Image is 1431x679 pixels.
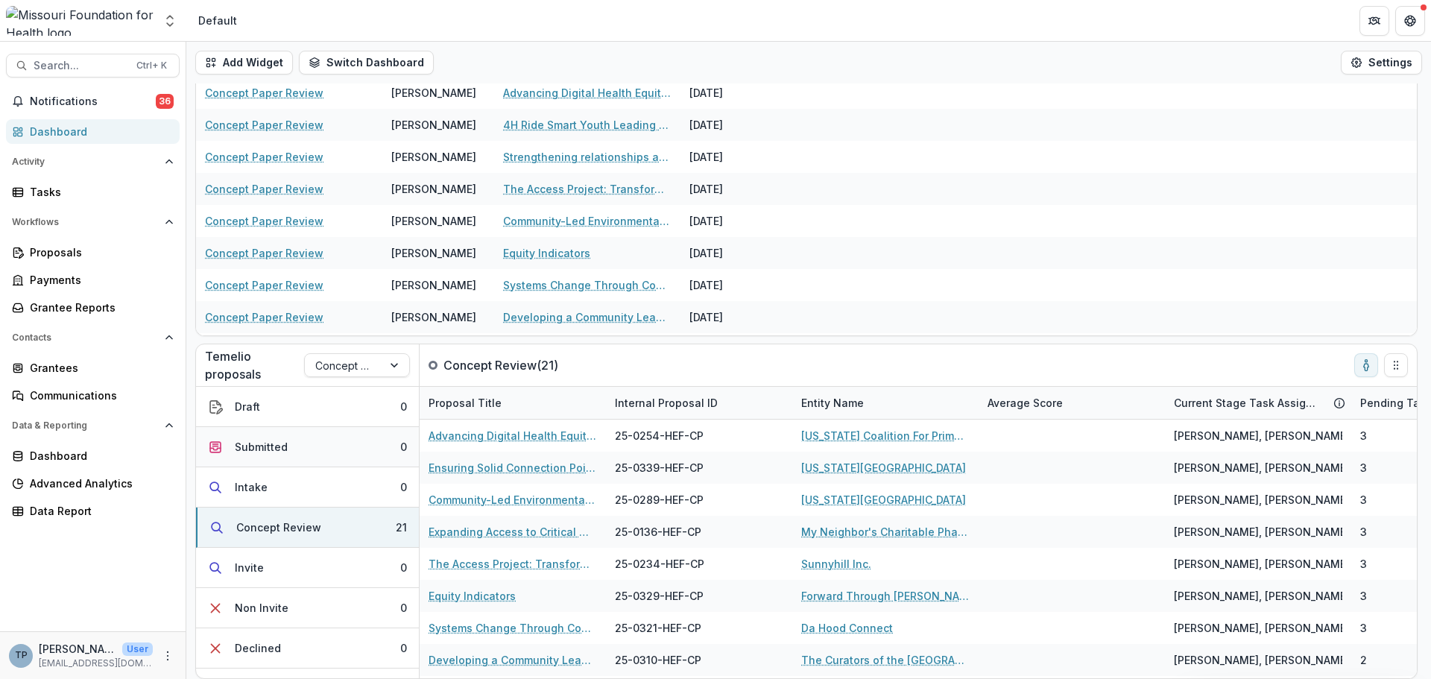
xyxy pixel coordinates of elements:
[6,119,180,144] a: Dashboard
[680,205,792,237] div: [DATE]
[801,524,970,540] a: My Neighbor's Charitable Pharmacy
[159,647,177,665] button: More
[615,588,704,604] span: 25-0329-HEF-CP
[30,300,168,315] div: Grantee Reports
[235,399,260,414] div: Draft
[391,149,476,165] div: [PERSON_NAME]
[1165,387,1351,419] div: Current Stage Task Assignees
[615,556,704,572] span: 25-0234-HEF-CP
[1360,652,1367,668] span: 2
[606,387,792,419] div: Internal Proposal ID
[792,395,873,411] div: Entity Name
[39,657,153,670] p: [EMAIL_ADDRESS][DOMAIN_NAME]
[420,387,606,419] div: Proposal Title
[235,560,264,575] div: Invite
[6,268,180,292] a: Payments
[196,548,419,588] button: Invite0
[196,427,419,467] button: Submitted0
[400,600,407,616] div: 0
[6,180,180,204] a: Tasks
[503,245,590,261] a: Equity Indicators
[396,519,407,535] div: 21
[205,309,323,325] a: Concept Paper Review
[30,124,168,139] div: Dashboard
[429,460,597,476] a: Ensuring Solid Connection Points to Primary Care: A Design Research Study
[391,245,476,261] div: [PERSON_NAME]
[979,387,1165,419] div: Average Score
[680,237,792,269] div: [DATE]
[205,245,323,261] a: Concept Paper Review
[615,428,704,443] span: 25-0254-HEF-CP
[680,301,792,333] div: [DATE]
[391,213,476,229] div: [PERSON_NAME]
[235,439,288,455] div: Submitted
[801,652,970,668] a: The Curators of the [GEOGRAPHIC_DATA][US_STATE]
[159,6,180,36] button: Open entity switcher
[400,439,407,455] div: 0
[615,524,701,540] span: 25-0136-HEF-CP
[12,157,159,167] span: Activity
[400,640,407,656] div: 0
[391,117,476,133] div: [PERSON_NAME]
[1360,588,1367,604] span: 3
[429,428,597,443] a: Advancing Digital Health Equity in [US_STATE] through Community-Based Efforts
[1359,6,1389,36] button: Partners
[205,85,323,101] a: Concept Paper Review
[801,620,893,636] a: Da Hood Connect
[198,13,237,28] div: Default
[30,476,168,491] div: Advanced Analytics
[680,269,792,301] div: [DATE]
[429,652,597,668] a: Developing a Community Leadership Collaborative for [US_STATE]
[205,181,323,197] a: Concept Paper Review
[299,51,434,75] button: Switch Dashboard
[615,652,701,668] span: 25-0310-HEF-CP
[30,184,168,200] div: Tasks
[606,395,727,411] div: Internal Proposal ID
[1360,460,1367,476] span: 3
[1165,395,1327,411] div: Current Stage Task Assignees
[30,448,168,464] div: Dashboard
[6,356,180,380] a: Grantees
[429,588,516,604] a: Equity Indicators
[1384,353,1408,377] button: Drag
[400,479,407,495] div: 0
[122,642,153,656] p: User
[6,414,180,438] button: Open Data & Reporting
[6,240,180,265] a: Proposals
[12,217,159,227] span: Workflows
[1395,6,1425,36] button: Get Help
[391,181,476,197] div: [PERSON_NAME]
[1360,620,1367,636] span: 3
[6,443,180,468] a: Dashboard
[503,181,672,197] a: The Access Project: Transforming Recreation Through Community Power
[30,360,168,376] div: Grantees
[6,150,180,174] button: Open Activity
[443,356,558,374] p: Concept Review ( 21 )
[615,492,704,508] span: 25-0289-HEF-CP
[6,210,180,234] button: Open Workflows
[156,94,174,109] span: 36
[420,395,511,411] div: Proposal Title
[792,387,979,419] div: Entity Name
[1354,353,1378,377] button: toggle-assigned-to-me
[1360,556,1367,572] span: 3
[429,620,597,636] a: Systems Change Through Community Connections
[680,109,792,141] div: [DATE]
[195,51,293,75] button: Add Widget
[6,499,180,523] a: Data Report
[133,57,170,74] div: Ctrl + K
[30,388,168,403] div: Communications
[979,395,1072,411] div: Average Score
[205,277,323,293] a: Concept Paper Review
[801,492,966,508] a: [US_STATE][GEOGRAPHIC_DATA]
[196,467,419,508] button: Intake0
[801,556,871,572] a: Sunnyhill Inc.
[391,309,476,325] div: [PERSON_NAME]
[680,141,792,173] div: [DATE]
[429,492,597,508] a: Community-Led Environmental Health Assessment: Measuring What Matters in Post-Tornado [GEOGRAPHIC...
[391,85,476,101] div: [PERSON_NAME]
[801,428,970,443] a: [US_STATE] Coalition For Primary Health Care
[615,460,704,476] span: 25-0339-HEF-CP
[6,54,180,78] button: Search...
[236,519,321,535] div: Concept Review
